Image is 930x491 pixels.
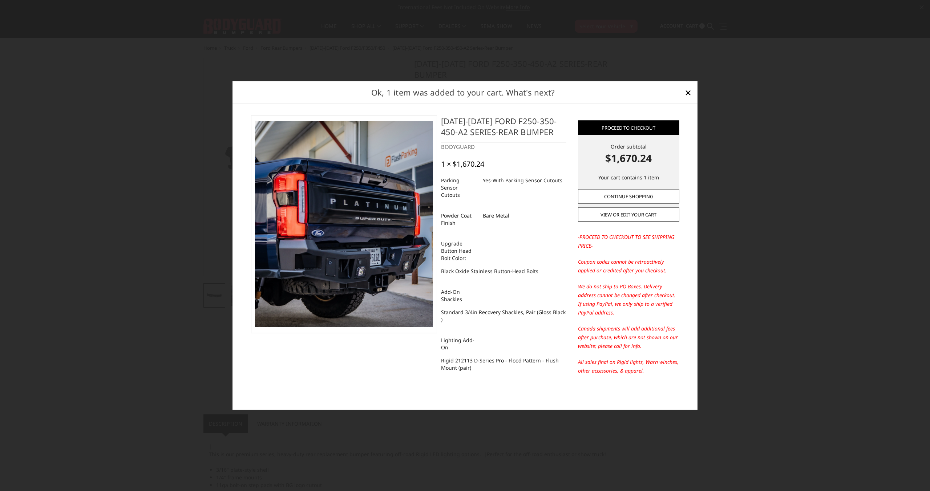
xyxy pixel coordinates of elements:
div: Order subtotal [578,142,679,165]
img: 2023-2025 Ford F250-350-450-A2 Series-Rear Bumper [255,121,433,327]
dt: Lighting Add-On [441,334,477,354]
h4: [DATE]-[DATE] Ford F250-350-450-A2 Series-Rear Bumper [441,115,566,142]
p: Canada shipments will add additional fees after purchase, which are not shown on our website; ple... [578,324,679,350]
dd: Rigid 212113 D-Series Pro - Flood Pattern - Flush Mount (pair) [441,354,566,374]
dt: Upgrade Button Head Bolt Color: [441,237,477,265]
dt: Powder Coat Finish [441,209,477,230]
p: All sales final on Rigid lights, Warn winches, other accessories, & apparel. [578,358,679,375]
dd: Yes-With Parking Sensor Cutouts [483,174,562,187]
dt: Parking Sensor Cutouts [441,174,477,202]
p: Your cart contains 1 item [578,173,679,182]
a: Continue Shopping [578,189,679,203]
div: BODYGUARD [441,142,566,151]
iframe: Chat Widget [894,456,930,491]
dd: Standard 3/4in Recovery Shackles, Pair (Gloss Black ) [441,306,566,326]
dd: Bare Metal [483,209,509,222]
div: 1 × $1,670.24 [441,160,484,169]
dt: Add-On Shackles [441,285,477,306]
strong: $1,670.24 [578,150,679,165]
dd: Black Oxide Stainless Button-Head Bolts [441,265,538,278]
a: View or edit your cart [578,207,679,222]
a: Proceed to checkout [578,120,679,135]
a: Close [682,86,694,98]
span: × [685,84,691,100]
p: -PROCEED TO CHECKOUT TO SEE SHIPPING PRICE- [578,233,679,250]
p: We do not ship to PO Boxes. Delivery address cannot be changed after checkout. If using PayPal, w... [578,282,679,317]
h2: Ok, 1 item was added to your cart. What's next? [244,86,682,98]
p: Coupon codes cannot be retroactively applied or credited after you checkout. [578,257,679,275]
